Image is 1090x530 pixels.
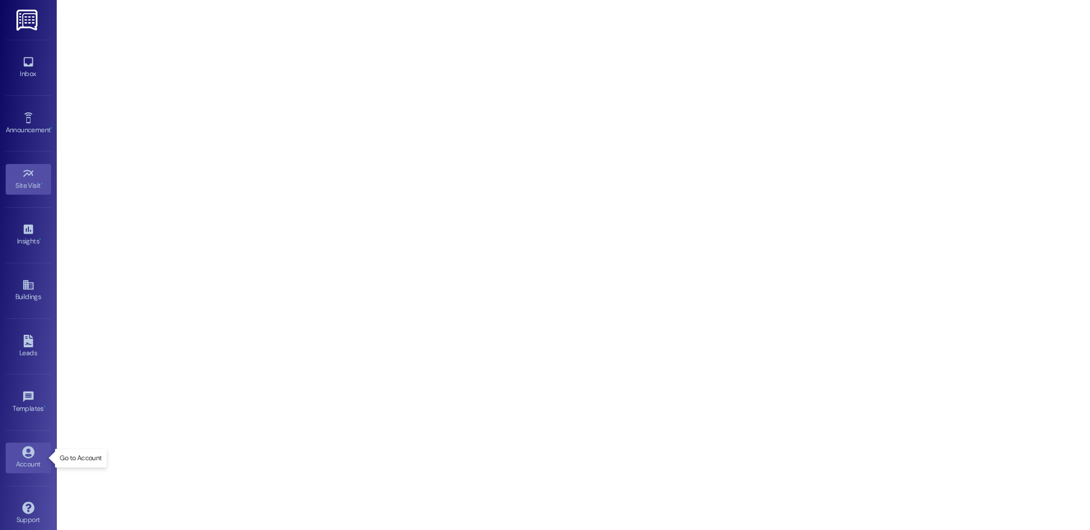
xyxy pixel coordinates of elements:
img: ResiDesk Logo [16,10,40,31]
a: Leads [6,331,51,362]
a: Account [6,443,51,473]
span: • [44,403,45,411]
span: • [39,235,41,243]
a: Templates • [6,387,51,418]
a: Support [6,498,51,529]
span: • [51,124,52,132]
a: Buildings [6,275,51,306]
a: Insights • [6,220,51,250]
a: Site Visit • [6,164,51,195]
p: Go to Account [60,453,102,463]
span: • [41,180,43,188]
a: Inbox [6,52,51,83]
